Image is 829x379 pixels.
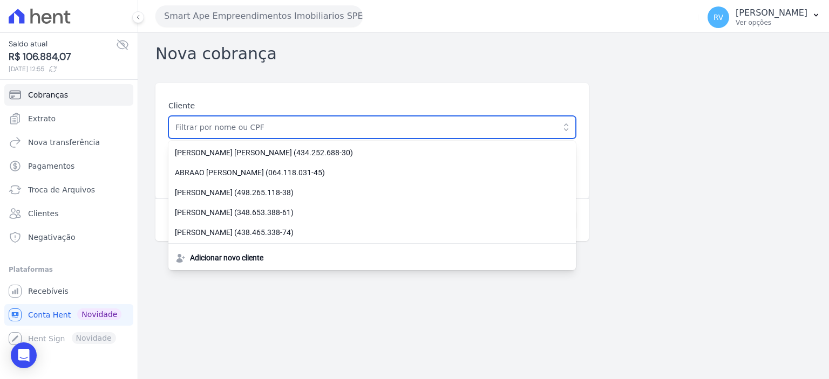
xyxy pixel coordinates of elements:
h2: Nova cobrança [155,42,277,66]
span: Negativação [28,232,76,243]
span: Cobranças [28,89,68,100]
nav: Sidebar [9,84,129,349]
span: RV [714,13,724,21]
span: [PERSON_NAME] (348.653.388-61) [175,207,556,218]
span: Clientes [28,208,58,219]
a: Extrato [4,108,133,129]
span: [PERSON_NAME] [PERSON_NAME] (434.252.688-30) [175,147,556,159]
span: Pagamentos [28,161,74,171]
p: [PERSON_NAME] [736,8,807,18]
a: Recebíveis [4,280,133,302]
span: [PERSON_NAME] (438.465.338-74) [175,227,556,238]
span: Extrato [28,113,56,124]
span: Nova transferência [28,137,100,148]
a: Pagamentos [4,155,133,177]
span: [PERSON_NAME] (498.265.118-38) [175,187,556,198]
span: [DATE] 12:55 [9,64,116,74]
span: Troca de Arquivos [28,184,95,195]
a: Cobranças [4,84,133,106]
div: Open Intercom Messenger [11,342,37,368]
a: Clientes [4,203,133,224]
a: Conta Hent Novidade [4,304,133,326]
span: R$ 106.884,07 [9,50,116,64]
label: Cliente [168,100,576,112]
a: Nova transferência [4,132,133,153]
button: RV [PERSON_NAME] Ver opções [699,2,829,32]
p: Ver opções [736,18,807,27]
span: ABRAAO [PERSON_NAME] (064.118.031-45) [175,167,556,178]
div: Plataformas [9,263,129,276]
span: Novidade [77,308,121,320]
a: Troca de Arquivos [4,179,133,201]
span: Adicionar novo cliente [190,252,263,264]
a: Negativação [4,226,133,248]
input: Filtrar por nome ou CPF [168,116,576,139]
span: Saldo atual [9,38,116,50]
a: Adicionar novo cliente [168,248,576,268]
span: Conta Hent [28,309,71,320]
button: Smart Ape Empreendimentos Imobiliarios SPE LTDA [155,5,363,27]
span: Recebíveis [28,286,69,297]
